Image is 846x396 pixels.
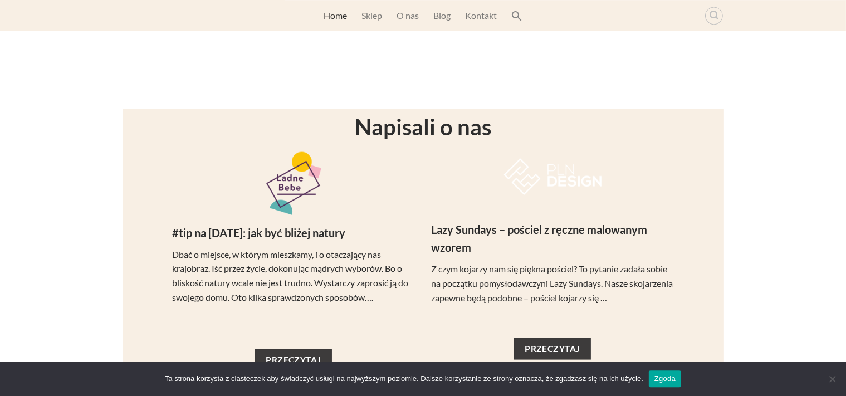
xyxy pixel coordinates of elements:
[397,6,419,26] a: O nas
[361,6,382,26] a: Sklep
[514,338,591,359] a: Przeczytaj
[173,223,415,241] h3: #tip na [DATE]: jak być bliżej natury
[433,6,451,26] a: Blog
[255,349,332,370] a: Przeczytaj
[705,7,723,25] a: Wyszukiwarka
[165,373,643,384] span: Ta strona korzysta z ciasteczek aby świadczyć usługi na najwyższym poziomie. Dalsze korzystanie z...
[355,113,491,140] span: Napisali o nas
[432,261,674,304] p: Z czym kojarzy nam się piękna pościel? To pytanie zadała sobie na początku pomysłodawczyni Lazy S...
[525,341,580,355] span: Przeczytaj
[511,4,522,27] a: Search Icon Link
[827,373,838,384] span: Nie wyrażam zgody
[511,10,522,21] svg: Search
[324,6,347,26] a: Home
[266,353,321,366] span: Przeczytaj
[432,220,674,256] h3: Lazy Sundays – pościel z ręczne malowanym wzorem
[465,6,497,26] a: Kontakt
[173,247,415,304] p: Dbać o miejsce, w którym mieszkamy, i o otaczający nas krajobraz. Iść przez życie, dokonując mądr...
[649,370,681,387] a: Zgoda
